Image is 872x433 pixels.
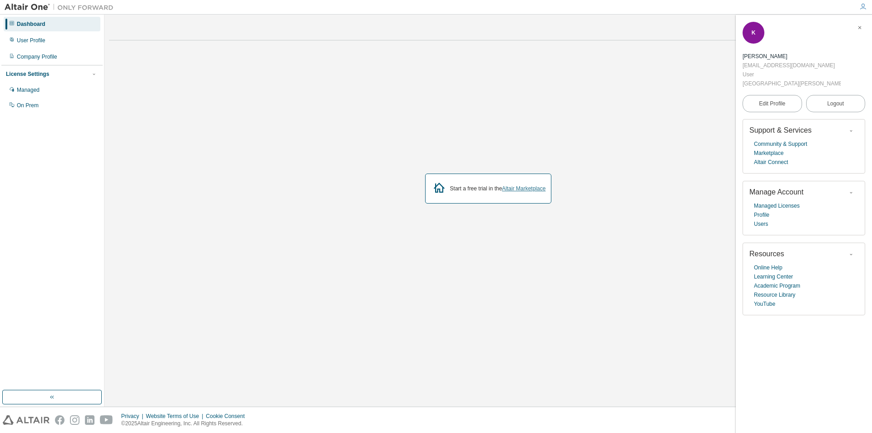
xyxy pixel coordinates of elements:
div: Privacy [121,413,146,420]
span: K [752,30,756,36]
a: Learning Center [754,272,793,281]
div: On Prem [17,102,39,109]
a: Managed Licenses [754,201,800,210]
button: Logout [806,95,866,112]
div: [GEOGRAPHIC_DATA][PERSON_NAME] [743,79,841,88]
div: Website Terms of Use [146,413,206,420]
a: Online Help [754,263,783,272]
div: User Profile [17,37,45,44]
span: Support & Services [749,126,812,134]
a: YouTube [754,299,775,309]
a: Academic Program [754,281,800,290]
p: © 2025 Altair Engineering, Inc. All Rights Reserved. [121,420,250,428]
img: instagram.svg [70,415,79,425]
a: Marketplace [754,149,783,158]
div: License Settings [6,70,49,78]
a: Community & Support [754,139,807,149]
img: linkedin.svg [85,415,94,425]
a: Resource Library [754,290,795,299]
a: Users [754,219,768,229]
div: Start a free trial in the [450,185,546,192]
div: Kevin Choque Apaza [743,52,841,61]
a: Altair Connect [754,158,788,167]
div: [EMAIL_ADDRESS][DOMAIN_NAME] [743,61,841,70]
img: altair_logo.svg [3,415,50,425]
div: Company Profile [17,53,57,60]
a: Altair Marketplace [502,185,545,192]
a: Edit Profile [743,95,802,112]
img: youtube.svg [100,415,113,425]
span: Edit Profile [759,100,785,107]
div: User [743,70,841,79]
span: Logout [827,99,844,108]
span: Resources [749,250,784,258]
div: Dashboard [17,20,45,28]
img: facebook.svg [55,415,64,425]
div: Cookie Consent [206,413,250,420]
a: Profile [754,210,769,219]
div: Managed [17,86,40,94]
span: Manage Account [749,188,803,196]
img: Altair One [5,3,118,12]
